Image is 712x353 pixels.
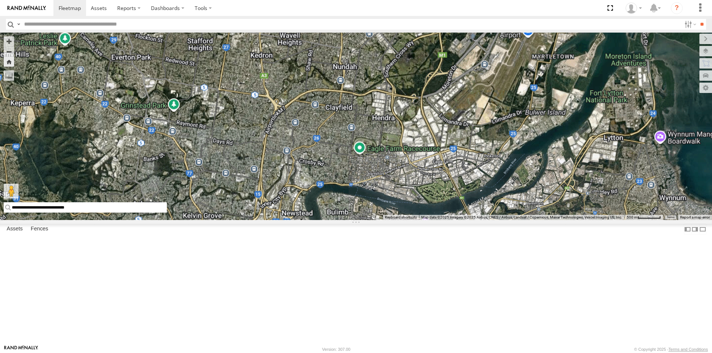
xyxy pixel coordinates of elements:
label: Fences [27,224,52,234]
button: Drag Pegman onto the map to open Street View [4,184,19,199]
div: © Copyright 2025 - [634,347,708,352]
i: ? [671,2,683,14]
label: Search Query [16,19,22,30]
label: Hide Summary Table [699,224,706,234]
div: Version: 307.00 [322,347,350,352]
button: Keyboard shortcuts [385,215,417,220]
span: 500 m [627,215,637,219]
label: Map Settings [699,83,712,93]
button: Zoom Home [4,57,14,67]
a: Terms and Conditions [669,347,708,352]
button: Zoom out [4,46,14,57]
label: Search Filter Options [682,19,698,30]
label: Dock Summary Table to the Right [691,224,699,234]
span: Map data ©2025 Imagery ©2025 Airbus, CNES / Airbus, Landsat / Copernicus, Maxar Technologies, Vex... [421,215,622,219]
a: Terms (opens in new tab) [667,216,675,219]
a: Report a map error [680,215,710,219]
label: Assets [3,224,26,234]
img: rand-logo.svg [7,6,46,11]
div: Laura Van Bruggen [623,3,645,14]
a: Visit our Website [4,346,38,353]
label: Measure [4,70,14,81]
label: Dock Summary Table to the Left [684,224,691,234]
button: Map scale: 500 m per 59 pixels [624,215,663,220]
button: Zoom in [4,36,14,46]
